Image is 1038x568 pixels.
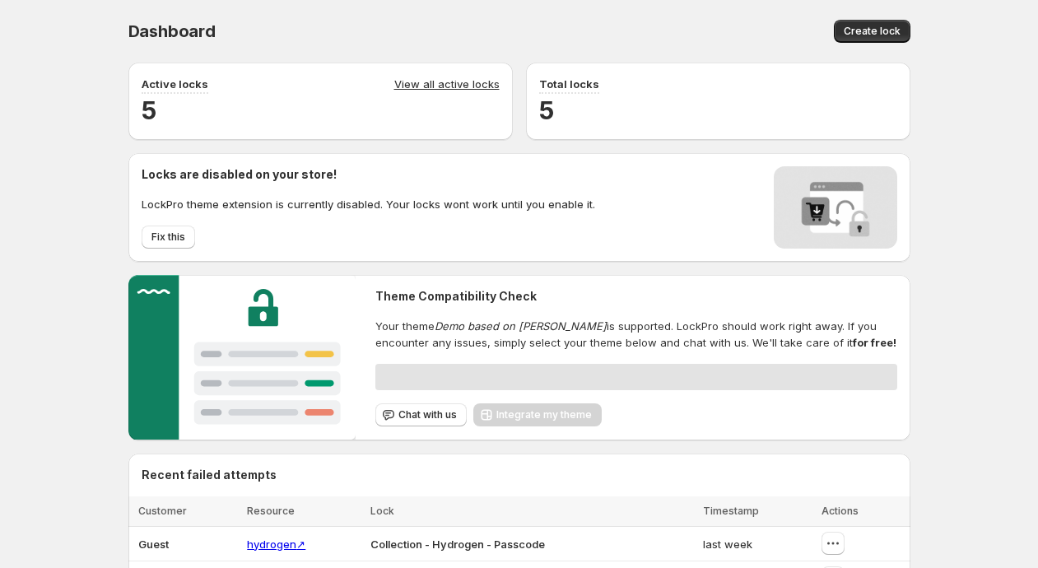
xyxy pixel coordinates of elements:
p: Total locks [539,76,599,92]
h2: 5 [539,94,897,127]
span: Dashboard [128,21,216,41]
span: Create lock [844,25,901,38]
span: last week [703,538,752,551]
span: Lock [370,505,394,517]
span: Collection - Hydrogen - Passcode [370,538,545,551]
span: Timestamp [703,505,759,517]
h2: Recent failed attempts [142,467,277,483]
img: Locks disabled [774,166,897,249]
h2: Theme Compatibility Check [375,288,896,305]
span: Customer [138,505,187,517]
span: Chat with us [398,408,457,421]
h2: 5 [142,94,500,127]
span: Fix this [151,230,185,244]
button: Chat with us [375,403,467,426]
em: Demo based on [PERSON_NAME] [435,319,607,333]
a: hydrogen↗ [247,538,305,551]
a: View all active locks [394,76,500,94]
button: Fix this [142,226,195,249]
img: Customer support [128,275,356,440]
h2: Locks are disabled on your store! [142,166,595,183]
p: Active locks [142,76,208,92]
span: Actions [822,505,859,517]
p: LockPro theme extension is currently disabled. Your locks wont work until you enable it. [142,196,595,212]
span: Resource [247,505,295,517]
span: Your theme is supported. LockPro should work right away. If you encounter any issues, simply sele... [375,318,896,351]
strong: for free! [853,336,896,349]
button: Create lock [834,20,910,43]
span: Guest [138,538,169,551]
